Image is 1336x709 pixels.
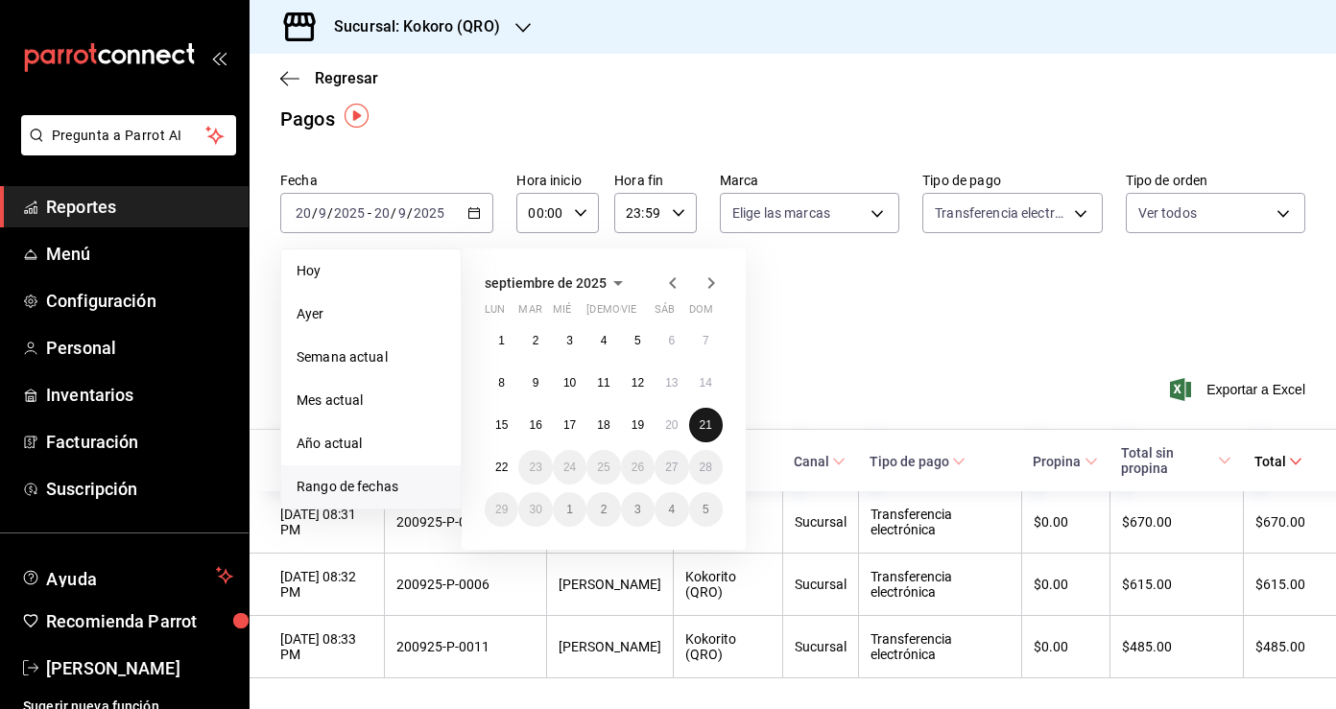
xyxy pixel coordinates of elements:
button: 28 de septiembre de 2025 [689,450,723,484]
span: Configuración [46,288,233,314]
div: $670.00 [1122,514,1231,530]
span: Menú [46,241,233,267]
button: 2 de septiembre de 2025 [518,323,552,358]
span: Pregunta a Parrot AI [52,126,206,146]
abbr: 1 de septiembre de 2025 [498,334,505,347]
div: Kokorito (QRO) [685,631,771,662]
span: Ver todos [1138,203,1197,223]
button: Pregunta a Parrot AI [21,115,236,155]
span: Personal [46,335,233,361]
abbr: 25 de septiembre de 2025 [597,461,609,474]
h3: Sucursal: Kokoro (QRO) [319,15,500,38]
abbr: 9 de septiembre de 2025 [533,376,539,390]
div: $670.00 [1255,514,1305,530]
abbr: 2 de septiembre de 2025 [533,334,539,347]
span: Ayuda [46,564,208,587]
abbr: 23 de septiembre de 2025 [529,461,541,474]
input: ---- [413,205,445,221]
div: Kokorito (QRO) [685,569,771,600]
abbr: jueves [586,303,700,323]
abbr: 11 de septiembre de 2025 [597,376,609,390]
button: 25 de septiembre de 2025 [586,450,620,484]
span: Tipo de pago [870,454,966,469]
button: 30 de septiembre de 2025 [518,492,552,527]
abbr: domingo [689,303,713,323]
span: - [368,205,371,221]
div: [PERSON_NAME] [559,577,661,592]
abbr: 29 de septiembre de 2025 [495,503,508,516]
abbr: 15 de septiembre de 2025 [495,418,508,432]
button: 10 de septiembre de 2025 [553,366,586,400]
abbr: 21 de septiembre de 2025 [700,418,712,432]
button: 21 de septiembre de 2025 [689,408,723,442]
button: 1 de octubre de 2025 [553,492,586,527]
span: / [327,205,333,221]
div: Pagos [280,105,335,133]
div: $615.00 [1122,577,1231,592]
span: Inventarios [46,382,233,408]
button: 29 de septiembre de 2025 [485,492,518,527]
span: septiembre de 2025 [485,275,607,291]
div: $485.00 [1255,639,1305,654]
label: Hora inicio [516,174,599,187]
button: 17 de septiembre de 2025 [553,408,586,442]
abbr: viernes [621,303,636,323]
abbr: lunes [485,303,505,323]
span: Total [1254,454,1302,469]
label: Hora fin [614,174,697,187]
abbr: 28 de septiembre de 2025 [700,461,712,474]
span: Exportar a Excel [1174,378,1305,401]
div: Sucursal [795,514,847,530]
div: [DATE] 08:31 PM [280,507,372,537]
span: Rango de fechas [297,477,445,497]
div: [DATE] 08:32 PM [280,569,372,600]
button: 24 de septiembre de 2025 [553,450,586,484]
button: 15 de septiembre de 2025 [485,408,518,442]
span: Total sin propina [1121,445,1231,476]
div: $485.00 [1122,639,1231,654]
span: Recomienda Parrot [46,608,233,634]
span: Propina [1033,454,1097,469]
div: $0.00 [1034,639,1097,654]
button: 9 de septiembre de 2025 [518,366,552,400]
button: 6 de septiembre de 2025 [655,323,688,358]
button: 7 de septiembre de 2025 [689,323,723,358]
button: 14 de septiembre de 2025 [689,366,723,400]
button: 4 de octubre de 2025 [655,492,688,527]
abbr: 12 de septiembre de 2025 [632,376,644,390]
button: 20 de septiembre de 2025 [655,408,688,442]
div: $0.00 [1034,577,1097,592]
span: / [312,205,318,221]
input: -- [295,205,312,221]
a: Pregunta a Parrot AI [13,139,236,159]
button: 11 de septiembre de 2025 [586,366,620,400]
button: 2 de octubre de 2025 [586,492,620,527]
span: Facturación [46,429,233,455]
abbr: 17 de septiembre de 2025 [563,418,576,432]
img: Tooltip marker [345,104,369,128]
span: / [391,205,396,221]
input: ---- [333,205,366,221]
div: 200925-P-0011 [396,639,535,654]
button: 3 de octubre de 2025 [621,492,655,527]
button: 22 de septiembre de 2025 [485,450,518,484]
span: / [407,205,413,221]
span: Ayer [297,304,445,324]
abbr: 5 de septiembre de 2025 [634,334,641,347]
button: 12 de septiembre de 2025 [621,366,655,400]
abbr: 10 de septiembre de 2025 [563,376,576,390]
button: 4 de septiembre de 2025 [586,323,620,358]
span: Canal [794,454,846,469]
span: Hoy [297,261,445,281]
label: Fecha [280,174,493,187]
div: Transferencia electrónica [871,507,1010,537]
abbr: 7 de septiembre de 2025 [703,334,709,347]
button: septiembre de 2025 [485,272,630,295]
abbr: 24 de septiembre de 2025 [563,461,576,474]
abbr: 20 de septiembre de 2025 [665,418,678,432]
button: 26 de septiembre de 2025 [621,450,655,484]
input: -- [373,205,391,221]
input: -- [318,205,327,221]
label: Tipo de pago [922,174,1102,187]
